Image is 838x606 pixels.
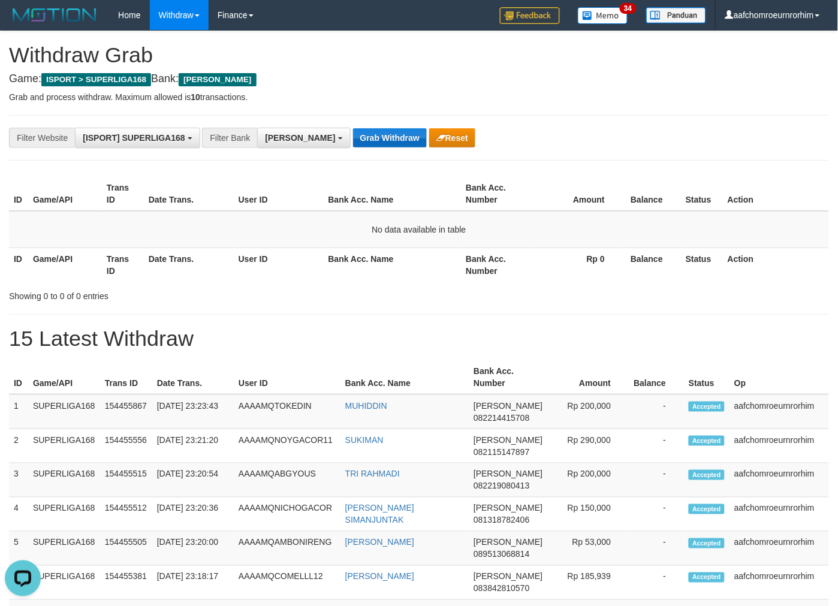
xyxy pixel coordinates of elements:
[681,248,723,282] th: Status
[100,360,152,394] th: Trans ID
[28,248,102,282] th: Game/API
[28,498,100,532] td: SUPERLIGA168
[144,248,234,282] th: Date Trans.
[75,128,200,148] button: [ISPORT] SUPERLIGA168
[234,566,340,600] td: AAAAMQCOMELLL12
[234,360,340,394] th: User ID
[9,463,28,498] td: 3
[474,504,542,513] span: [PERSON_NAME]
[179,73,256,86] span: [PERSON_NAME]
[9,429,28,463] td: 2
[28,566,100,600] td: SUPERLIGA168
[265,133,335,143] span: [PERSON_NAME]
[730,463,829,498] td: aafchomroeurnrorhim
[500,7,560,24] img: Feedback.jpg
[547,394,629,429] td: Rp 200,000
[345,572,414,581] a: [PERSON_NAME]
[684,360,730,394] th: Status
[144,177,234,211] th: Date Trans.
[474,447,529,457] span: Copy 082115147897 to clipboard
[689,504,725,514] span: Accepted
[5,5,41,41] button: Open LiveChat chat widget
[474,413,529,423] span: Copy 082214415708 to clipboard
[547,463,629,498] td: Rp 200,000
[629,429,684,463] td: -
[730,394,829,429] td: aafchomroeurnrorhim
[629,463,684,498] td: -
[535,177,623,211] th: Amount
[429,128,475,147] button: Reset
[578,7,628,24] img: Button%20Memo.svg
[474,401,542,411] span: [PERSON_NAME]
[730,360,829,394] th: Op
[152,360,234,394] th: Date Trans.
[9,285,340,302] div: Showing 0 to 0 of 0 entries
[234,177,324,211] th: User ID
[9,248,28,282] th: ID
[234,532,340,566] td: AAAAMQAMBONIRENG
[9,177,28,211] th: ID
[202,128,257,148] div: Filter Bank
[9,91,829,103] p: Grab and process withdraw. Maximum allowed is transactions.
[547,498,629,532] td: Rp 150,000
[152,498,234,532] td: [DATE] 23:20:36
[9,327,829,351] h1: 15 Latest Withdraw
[9,532,28,566] td: 5
[353,128,427,147] button: Grab Withdraw
[191,92,200,102] strong: 10
[9,73,829,85] h4: Game: Bank:
[234,248,324,282] th: User ID
[723,248,829,282] th: Action
[234,429,340,463] td: AAAAMQNOYGACOR11
[547,360,629,394] th: Amount
[345,469,400,479] a: TRI RAHMADI
[730,429,829,463] td: aafchomroeurnrorhim
[730,532,829,566] td: aafchomroeurnrorhim
[474,515,529,525] span: Copy 081318782406 to clipboard
[9,360,28,394] th: ID
[623,248,681,282] th: Balance
[689,436,725,446] span: Accepted
[324,248,462,282] th: Bank Acc. Name
[345,538,414,547] a: [PERSON_NAME]
[474,538,542,547] span: [PERSON_NAME]
[340,360,469,394] th: Bank Acc. Name
[41,73,151,86] span: ISPORT > SUPERLIGA168
[28,532,100,566] td: SUPERLIGA168
[620,3,636,14] span: 34
[152,429,234,463] td: [DATE] 23:21:20
[689,538,725,548] span: Accepted
[9,43,829,67] h1: Withdraw Grab
[547,532,629,566] td: Rp 53,000
[681,177,723,211] th: Status
[100,429,152,463] td: 154455556
[469,360,547,394] th: Bank Acc. Number
[547,566,629,600] td: Rp 185,939
[9,498,28,532] td: 4
[102,248,144,282] th: Trans ID
[730,566,829,600] td: aafchomroeurnrorhim
[257,128,350,148] button: [PERSON_NAME]
[100,394,152,429] td: 154455867
[629,566,684,600] td: -
[547,429,629,463] td: Rp 290,000
[28,463,100,498] td: SUPERLIGA168
[474,469,542,479] span: [PERSON_NAME]
[629,498,684,532] td: -
[100,566,152,600] td: 154455381
[689,470,725,480] span: Accepted
[730,498,829,532] td: aafchomroeurnrorhim
[152,566,234,600] td: [DATE] 23:18:17
[474,584,529,593] span: Copy 083842810570 to clipboard
[623,177,681,211] th: Balance
[100,532,152,566] td: 154455505
[689,572,725,583] span: Accepted
[9,6,100,24] img: MOTION_logo.png
[646,7,706,23] img: panduan.png
[629,360,684,394] th: Balance
[152,463,234,498] td: [DATE] 23:20:54
[9,211,829,248] td: No data available in table
[83,133,185,143] span: [ISPORT] SUPERLIGA168
[234,498,340,532] td: AAAAMQNICHOGACOR
[461,248,535,282] th: Bank Acc. Number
